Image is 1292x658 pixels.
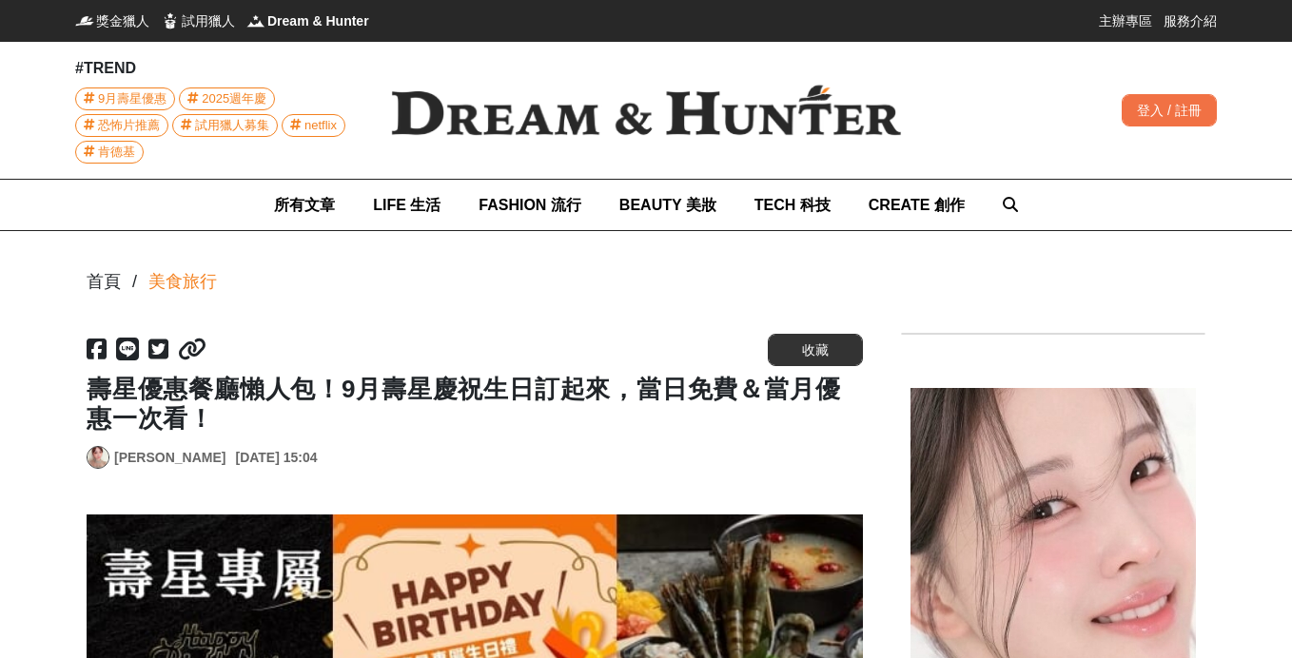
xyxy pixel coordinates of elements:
a: 服務介紹 [1164,11,1217,30]
img: 試用獵人 [161,11,180,30]
span: BEAUTY 美妝 [619,197,716,213]
a: 9月壽星優惠 [75,87,175,110]
span: FASHION 流行 [479,197,581,213]
a: TECH 科技 [754,180,831,230]
a: 恐怖片推薦 [75,114,168,137]
span: TECH 科技 [754,197,831,213]
span: 2025週年慶 [202,88,266,109]
a: BEAUTY 美妝 [619,180,716,230]
a: netflix [282,114,345,137]
img: 獎金獵人 [75,11,94,30]
span: 恐怖片推薦 [98,115,160,136]
a: [PERSON_NAME] [114,448,225,468]
a: 美食旅行 [148,269,217,295]
a: Dream & HunterDream & Hunter [246,11,369,30]
a: 試用獵人試用獵人 [161,11,235,30]
span: 所有文章 [274,197,335,213]
span: 試用獵人 [182,11,235,30]
div: / [132,269,137,295]
span: Dream & Hunter [267,11,369,30]
a: 2025週年慶 [179,87,275,110]
span: 肯德基 [98,142,135,163]
div: 首頁 [87,269,121,295]
span: CREATE 創作 [869,197,965,213]
img: Dream & Hunter [361,54,931,166]
a: LIFE 生活 [373,180,440,230]
div: 登入 / 註冊 [1122,94,1217,126]
a: CREATE 創作 [869,180,965,230]
a: FASHION 流行 [479,180,581,230]
button: 收藏 [768,334,863,366]
a: 肯德基 [75,141,144,164]
a: 試用獵人募集 [172,114,278,137]
a: 所有文章 [274,180,335,230]
span: LIFE 生活 [373,197,440,213]
span: 試用獵人募集 [195,115,269,136]
div: #TREND [75,57,361,80]
span: 獎金獵人 [96,11,149,30]
div: [DATE] 15:04 [235,448,317,468]
span: netflix [304,115,337,136]
span: 9月壽星優惠 [98,88,166,109]
h1: 壽星優惠餐廳懶人包！9月壽星慶祝生日訂起來，當日免費＆當月優惠一次看！ [87,375,863,434]
a: 獎金獵人獎金獵人 [75,11,149,30]
img: Avatar [88,447,108,468]
a: 主辦專區 [1099,11,1152,30]
a: Avatar [87,446,109,469]
img: Dream & Hunter [246,11,265,30]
